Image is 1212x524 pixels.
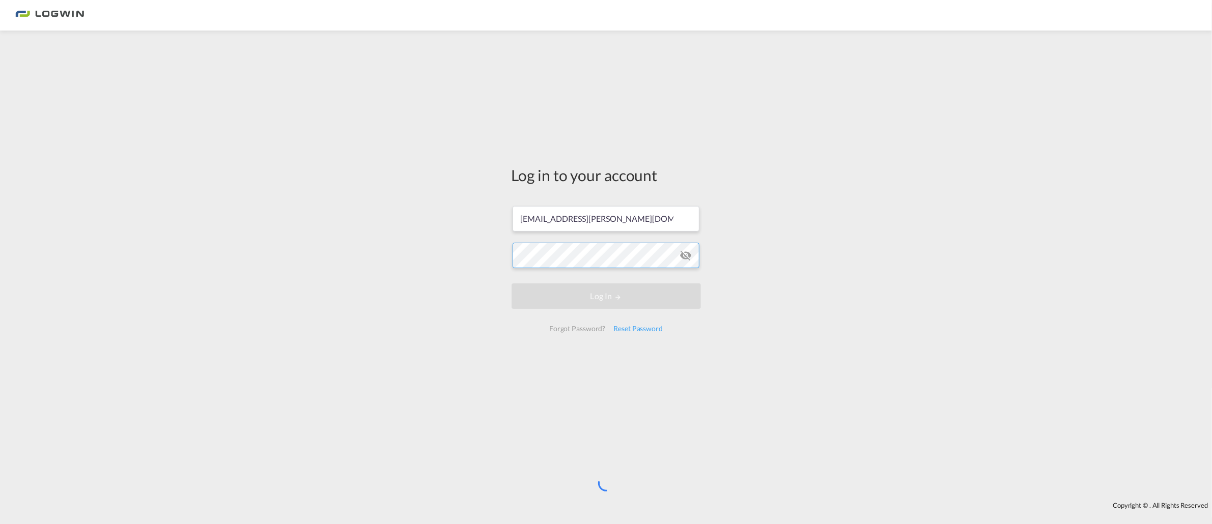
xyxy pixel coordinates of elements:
div: Reset Password [609,319,667,338]
div: Forgot Password? [545,319,609,338]
button: LOGIN [512,283,701,309]
input: Enter email/phone number [513,206,699,231]
div: Log in to your account [512,164,701,186]
md-icon: icon-eye-off [680,249,692,261]
img: 2761ae10d95411efa20a1f5e0282d2d7.png [15,4,84,27]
